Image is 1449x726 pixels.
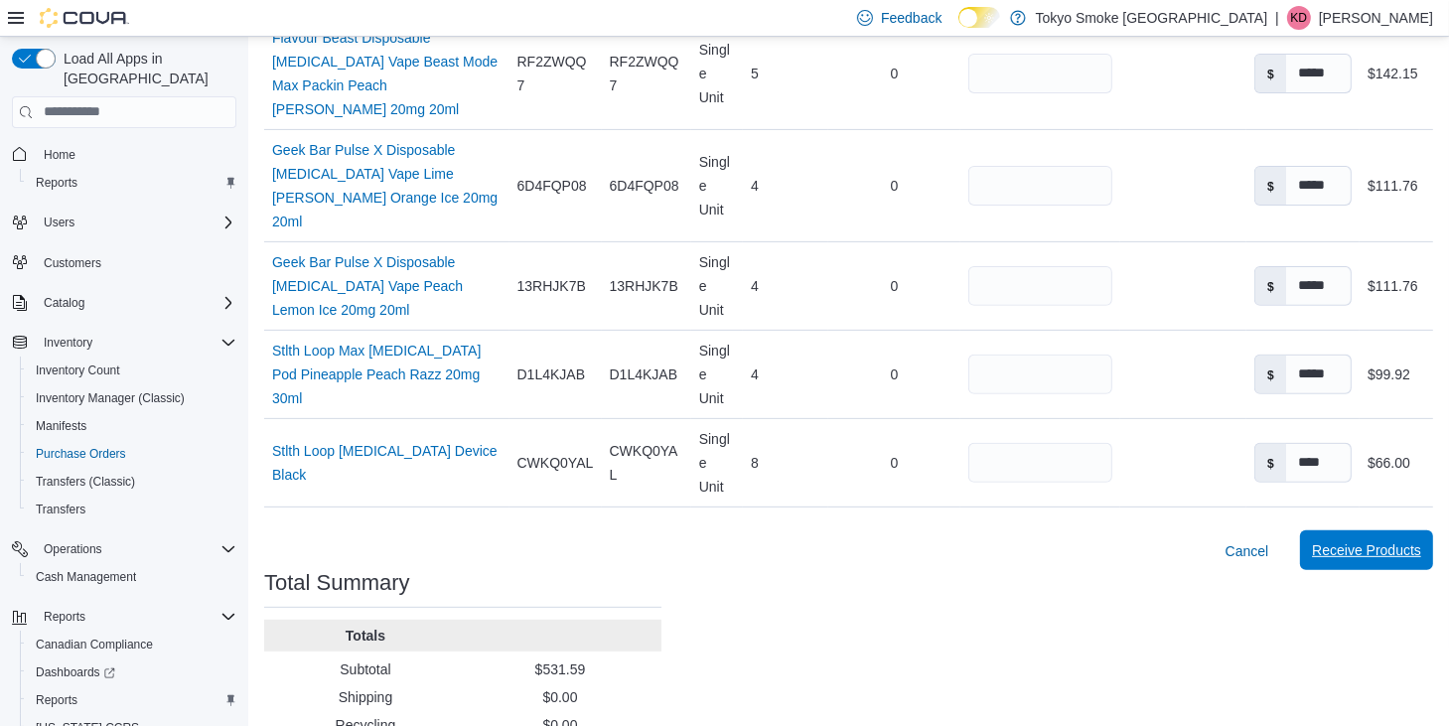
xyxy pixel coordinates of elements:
[828,443,960,483] div: 0
[1255,55,1286,92] label: $
[36,250,236,275] span: Customers
[28,414,94,438] a: Manifests
[1368,274,1418,298] div: $111.76
[20,563,244,591] button: Cash Management
[36,474,135,490] span: Transfers (Classic)
[610,50,683,97] span: RF2ZWQQ7
[4,140,244,169] button: Home
[44,295,84,311] span: Catalog
[36,502,85,517] span: Transfers
[28,359,128,382] a: Inventory Count
[36,291,92,315] button: Catalog
[610,174,679,198] span: 6D4FQP08
[20,658,244,686] a: Dashboards
[28,386,236,410] span: Inventory Manager (Classic)
[272,439,502,487] a: Stlth Loop [MEDICAL_DATA] Device Black
[36,211,236,234] span: Users
[1036,6,1268,30] p: Tokyo Smoke [GEOGRAPHIC_DATA]
[272,626,459,646] p: Totals
[1319,6,1433,30] p: [PERSON_NAME]
[20,496,244,523] button: Transfers
[20,357,244,384] button: Inventory Count
[56,49,236,88] span: Load All Apps in [GEOGRAPHIC_DATA]
[20,440,244,468] button: Purchase Orders
[36,291,236,315] span: Catalog
[44,541,102,557] span: Operations
[28,442,134,466] a: Purchase Orders
[28,442,236,466] span: Purchase Orders
[28,688,85,712] a: Reports
[44,335,92,351] span: Inventory
[1255,444,1286,482] label: $
[1368,363,1410,386] div: $99.92
[36,692,77,708] span: Reports
[828,266,960,306] div: 0
[1368,174,1418,198] div: $111.76
[4,289,244,317] button: Catalog
[4,603,244,631] button: Reports
[36,143,83,167] a: Home
[1226,541,1269,561] span: Cancel
[28,359,236,382] span: Inventory Count
[467,687,653,707] p: $0.00
[517,50,594,97] span: RF2ZWQQ7
[743,54,828,93] div: 5
[36,211,82,234] button: Users
[691,30,743,117] div: Single Unit
[1312,540,1421,560] span: Receive Products
[272,339,502,410] a: Stlth Loop Max [MEDICAL_DATA] Pod Pineapple Peach Razz 20mg 30ml
[36,142,236,167] span: Home
[517,363,585,386] span: D1L4KJAB
[4,209,244,236] button: Users
[36,605,236,629] span: Reports
[28,171,236,195] span: Reports
[1275,6,1279,30] p: |
[40,8,129,28] img: Cova
[44,255,101,271] span: Customers
[36,605,93,629] button: Reports
[1368,62,1418,85] div: $142.15
[28,660,236,684] span: Dashboards
[44,215,74,230] span: Users
[44,147,75,163] span: Home
[36,446,126,462] span: Purchase Orders
[272,659,459,679] p: Subtotal
[272,138,502,233] a: Geek Bar Pulse X Disposable [MEDICAL_DATA] Vape Lime [PERSON_NAME] Orange Ice 20mg 20ml
[517,451,594,475] span: CWKQ0YAL
[828,166,960,206] div: 0
[36,251,109,275] a: Customers
[36,664,115,680] span: Dashboards
[467,659,653,679] p: $531.59
[272,26,502,121] a: Flavour Beast Disposable [MEDICAL_DATA] Vape Beast Mode Max Packin Peach [PERSON_NAME] 20mg 20ml
[28,688,236,712] span: Reports
[1218,531,1277,571] button: Cancel
[1287,6,1311,30] div: Kobe Delorme
[691,242,743,330] div: Single Unit
[4,248,244,277] button: Customers
[1255,167,1286,205] label: $
[36,418,86,434] span: Manifests
[20,686,244,714] button: Reports
[264,571,410,595] h3: Total Summary
[1300,530,1433,570] button: Receive Products
[743,443,828,483] div: 8
[36,331,236,355] span: Inventory
[36,569,136,585] span: Cash Management
[828,355,960,394] div: 0
[36,537,236,561] span: Operations
[36,331,100,355] button: Inventory
[743,266,828,306] div: 4
[28,565,144,589] a: Cash Management
[28,633,161,656] a: Canadian Compliance
[743,355,828,394] div: 4
[36,537,110,561] button: Operations
[272,687,459,707] p: Shipping
[958,7,1000,28] input: Dark Mode
[28,171,85,195] a: Reports
[36,390,185,406] span: Inventory Manager (Classic)
[36,363,120,378] span: Inventory Count
[28,386,193,410] a: Inventory Manager (Classic)
[28,498,93,521] a: Transfers
[1255,356,1286,393] label: $
[517,274,586,298] span: 13RHJK7B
